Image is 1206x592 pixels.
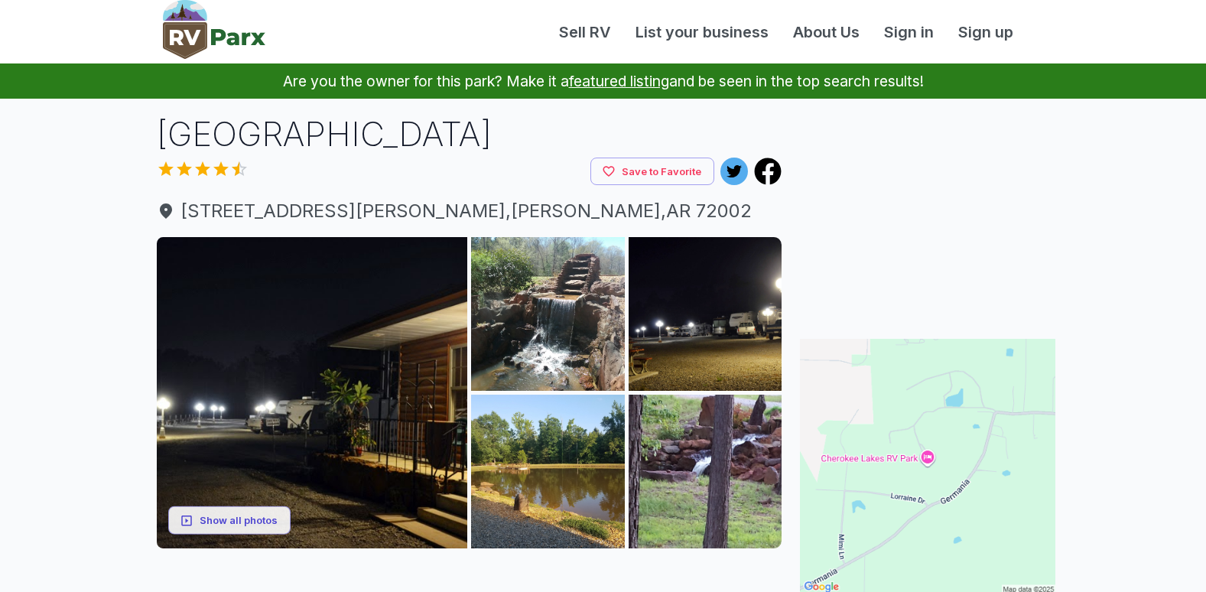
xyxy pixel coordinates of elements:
[471,237,625,391] img: AAcXr8qMKPsAh-IIjW8Mt6tPPBsv31XFt-hnBGX5hBz9hbmun0XyYuXRY7ikH7CLC7wUPuGJKwM3hv-PBVny1fJDCCGijRSB3...
[157,197,782,225] a: [STREET_ADDRESS][PERSON_NAME],[PERSON_NAME],AR 72002
[18,63,1188,99] p: Are you the owner for this park? Make it a and be seen in the top search results!
[569,72,669,90] a: featured listing
[547,21,623,44] a: Sell RV
[157,237,468,548] img: AAcXr8pldiPAUQcT9njbHVdUw5_dC1nKfb2_egGa2WKAwlZT-zEm5zdv-AHN_Mj123OF-VS_OwcuAonyFB3nnPjbJh6OEZZmt...
[946,21,1026,44] a: Sign up
[590,158,714,186] button: Save to Favorite
[168,506,291,535] button: Show all photos
[157,111,782,158] h1: [GEOGRAPHIC_DATA]
[629,395,782,548] img: AAcXr8rCPDfefjQXNTBCANFoIlbn3-tTX5_MQtelBye_34WGKVWFwHk_HPf75SvgUOuT1E8cufasED3fqoq8Hj6UWMbH1NGz1...
[157,197,782,225] span: [STREET_ADDRESS][PERSON_NAME] , [PERSON_NAME] , AR 72002
[471,395,625,548] img: AAcXr8r7jC6BWFOLtHqZujnD-ch51I3YDTs7te8kseX_qh_AiA4Ro5vMFWwEB6o2S0stRY_BTaZcjxh4oaD2BFrHzBr_Fn6XQ...
[629,237,782,391] img: AAcXr8oKoEac74hjoYYO2bKqF5jYy0Y41IroZkmZGJZdh0lQVh9va5c2TZuDxfJ-r6Ire5Yqc9mpJi6_aTC__qs8WK38x-NDL...
[623,21,781,44] a: List your business
[872,21,946,44] a: Sign in
[781,21,872,44] a: About Us
[800,111,1055,302] iframe: Advertisement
